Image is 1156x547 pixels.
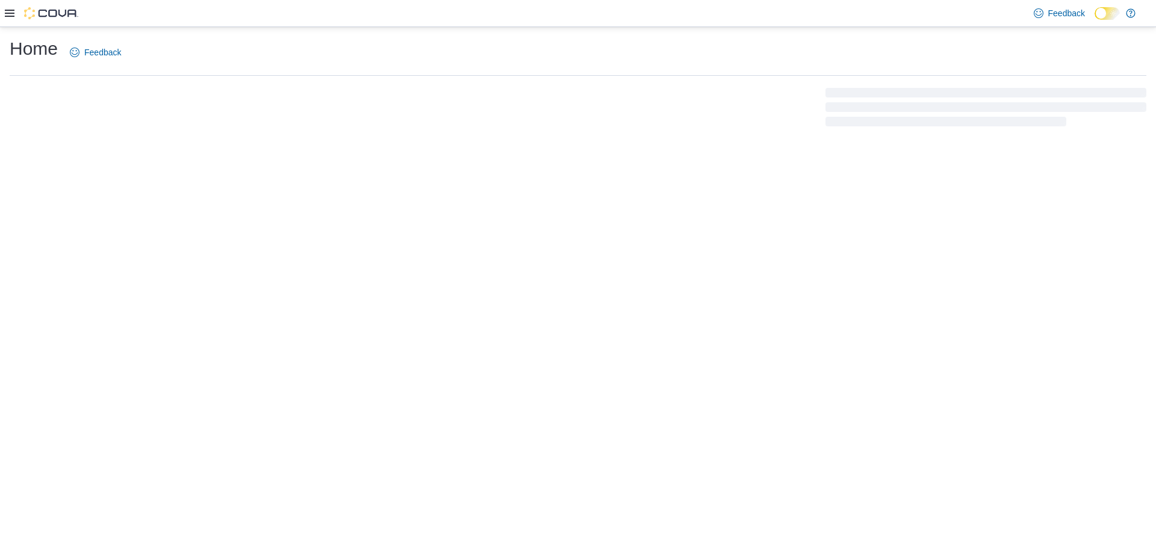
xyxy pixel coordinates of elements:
[825,90,1146,129] span: Loading
[1048,7,1085,19] span: Feedback
[10,37,58,61] h1: Home
[1029,1,1090,25] a: Feedback
[65,40,126,64] a: Feedback
[1095,7,1120,20] input: Dark Mode
[84,46,121,58] span: Feedback
[24,7,78,19] img: Cova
